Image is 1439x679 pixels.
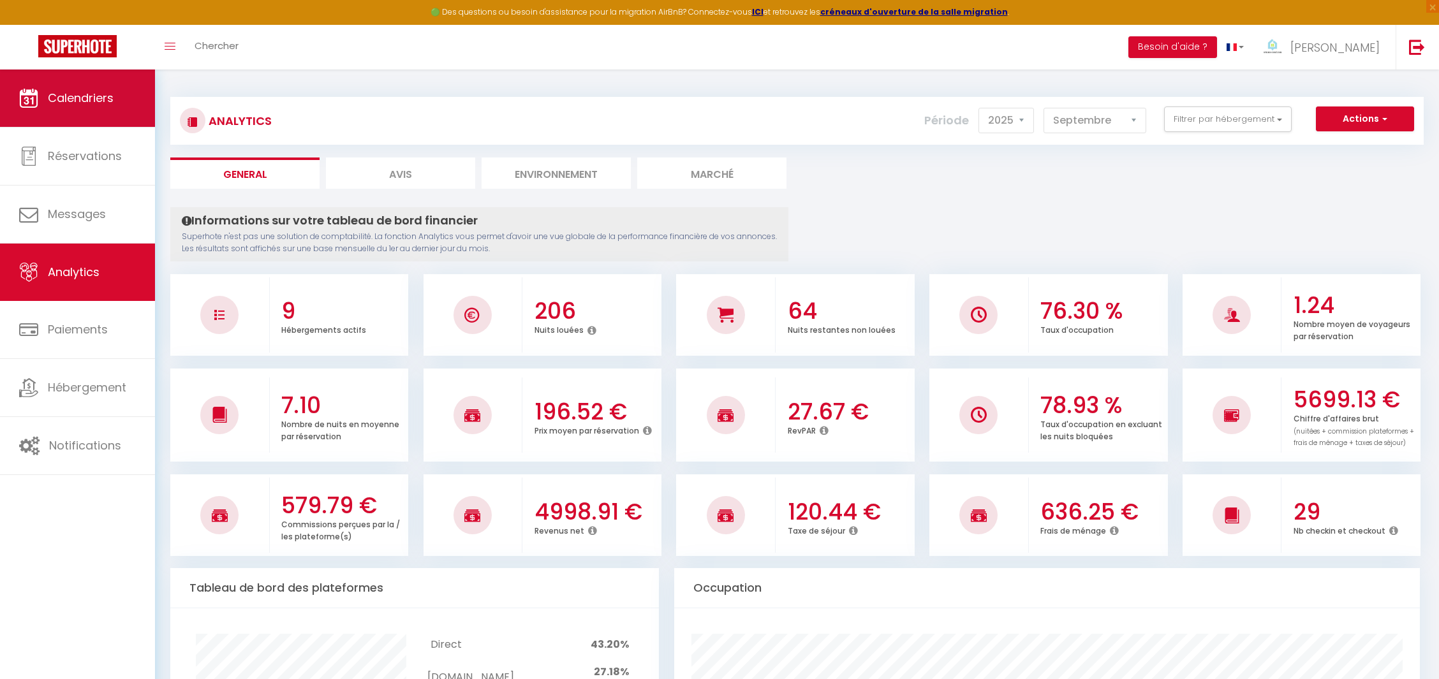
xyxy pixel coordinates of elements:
[48,206,106,222] span: Messages
[1253,25,1396,69] a: ... [PERSON_NAME]
[1263,36,1282,60] img: ...
[1224,407,1240,423] img: NO IMAGE
[535,423,639,436] p: Prix moyen par réservation
[1164,106,1292,132] button: Filtrer par hébergement
[1294,499,1417,525] h3: 29
[1294,292,1417,319] h3: 1.24
[48,321,108,337] span: Paiements
[48,90,114,106] span: Calendriers
[752,6,764,17] a: ICI
[1040,499,1164,525] h3: 636.25 €
[1040,392,1164,419] h3: 78.93 %
[214,310,225,320] img: NO IMAGE
[535,322,584,335] p: Nuits louées
[1294,316,1410,342] p: Nombre moyen de voyageurs par réservation
[1040,322,1114,335] p: Taux d'occupation
[788,298,911,325] h3: 64
[788,423,816,436] p: RevPAR
[205,106,272,135] h3: Analytics
[281,416,399,442] p: Nombre de nuits en moyenne par réservation
[48,379,126,395] span: Hébergement
[1040,298,1164,325] h3: 76.30 %
[427,634,513,656] td: Direct
[326,157,475,189] li: Avis
[535,398,658,425] h3: 196.52 €
[535,499,658,525] h3: 4998.91 €
[788,398,911,425] h3: 27.67 €
[1409,39,1425,55] img: logout
[971,407,987,423] img: NO IMAGE
[1128,36,1217,58] button: Besoin d'aide ?
[535,298,658,325] h3: 206
[594,664,629,679] span: 27.18%
[49,437,121,453] span: Notifications
[182,231,777,255] p: Superhote n'est pas une solution de comptabilité. La fonction Analytics vous permet d'avoir une v...
[281,298,405,325] h3: 9
[788,322,896,335] p: Nuits restantes non louées
[281,392,405,419] h3: 7.10
[820,6,1008,17] a: créneaux d'ouverture de la salle migration
[674,568,1420,608] div: Occupation
[195,39,239,52] span: Chercher
[48,264,100,280] span: Analytics
[1040,523,1106,536] p: Frais de ménage
[38,35,117,57] img: Super Booking
[170,157,320,189] li: General
[281,492,405,519] h3: 579.79 €
[182,214,777,228] h4: Informations sur votre tableau de bord financier
[10,5,48,43] button: Ouvrir le widget de chat LiveChat
[591,637,629,652] span: 43.20%
[48,148,122,164] span: Réservations
[281,322,366,335] p: Hébergements actifs
[281,516,400,542] p: Commissions perçues par la / les plateforme(s)
[1294,411,1414,448] p: Chiffre d'affaires brut
[1294,427,1414,448] span: (nuitées + commission plateformes + frais de ménage + taxes de séjour)
[535,523,584,536] p: Revenus net
[1316,106,1414,132] button: Actions
[185,25,248,69] a: Chercher
[1290,40,1380,55] span: [PERSON_NAME]
[1294,386,1417,413] h3: 5699.13 €
[170,568,659,608] div: Tableau de bord des plateformes
[788,499,911,525] h3: 120.44 €
[1040,416,1162,442] p: Taux d'occupation en excluant les nuits bloquées
[1294,523,1385,536] p: Nb checkin et checkout
[482,157,631,189] li: Environnement
[637,157,786,189] li: Marché
[924,106,969,135] label: Période
[788,523,845,536] p: Taxe de séjour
